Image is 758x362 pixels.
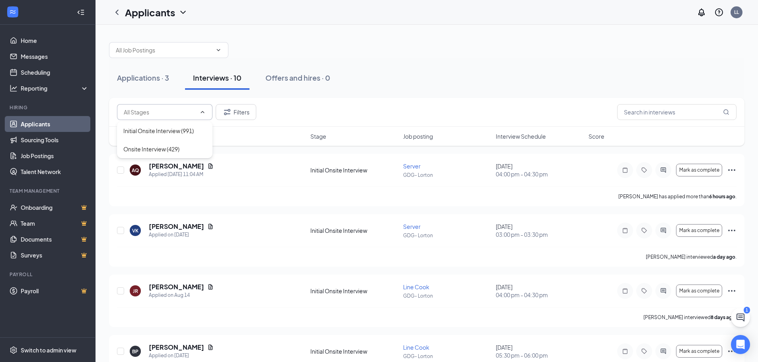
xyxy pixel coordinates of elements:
[178,8,188,17] svg: ChevronDown
[132,348,138,355] div: BP
[496,343,584,359] div: [DATE]
[496,291,584,299] span: 04:00 pm - 04:30 pm
[123,126,194,135] div: Initial Onsite Interview (991)
[744,307,750,314] div: 1
[676,345,722,358] button: Mark as complete
[310,132,326,140] span: Stage
[21,116,89,132] a: Applicants
[21,164,89,180] a: Talent Network
[10,271,87,278] div: Payroll
[149,343,204,352] h5: [PERSON_NAME]
[116,46,212,54] input: All Job Postings
[727,165,737,175] svg: Ellipses
[125,6,175,19] h1: Applicants
[727,347,737,356] svg: Ellipses
[676,164,722,176] button: Mark as complete
[727,286,737,296] svg: Ellipses
[21,84,89,92] div: Reporting
[10,84,18,92] svg: Analysis
[149,291,214,299] div: Applied on Aug 14
[21,148,89,164] a: Job Postings
[496,162,584,178] div: [DATE]
[193,73,242,83] div: Interviews · 10
[679,167,719,173] span: Mark as complete
[731,308,750,327] button: ChatActive
[21,33,89,48] a: Home
[639,227,649,234] svg: Tag
[659,227,668,234] svg: ActiveChat
[149,162,204,170] h5: [PERSON_NAME]
[403,344,429,351] span: Line Cook
[679,348,719,354] span: Mark as complete
[736,313,745,322] svg: ChatActive
[496,170,584,178] span: 04:00 pm - 04:30 pm
[496,283,584,299] div: [DATE]
[21,199,89,215] a: OnboardingCrown
[207,223,214,230] svg: Document
[639,288,649,294] svg: Tag
[639,348,649,354] svg: Tag
[646,254,737,260] p: [PERSON_NAME] interviewed .
[403,163,421,170] span: Server
[21,231,89,247] a: DocumentsCrown
[731,335,750,354] div: Open Intercom Messenger
[496,132,546,140] span: Interview Schedule
[10,104,87,111] div: Hiring
[133,288,138,294] div: JR
[10,188,87,194] div: Team Management
[21,132,89,148] a: Sourcing Tools
[727,226,737,235] svg: Ellipses
[679,288,719,294] span: Mark as complete
[496,223,584,238] div: [DATE]
[620,348,630,354] svg: Note
[659,348,668,354] svg: ActiveChat
[21,48,89,64] a: Messages
[403,172,491,178] p: GDG- Lorton
[207,284,214,290] svg: Document
[679,228,719,233] span: Mark as complete
[713,254,735,260] b: a day ago
[199,109,206,115] svg: ChevronUp
[618,193,737,200] p: [PERSON_NAME] has applied more than .
[222,107,232,117] svg: Filter
[149,170,214,178] div: Applied [DATE] 11:04 AM
[117,73,169,83] div: Applications · 3
[496,351,584,359] span: 05:30 pm - 06:00 pm
[21,64,89,80] a: Scheduling
[639,167,649,173] svg: Tag
[215,47,222,53] svg: ChevronDown
[723,109,729,115] svg: MagnifyingGlass
[21,346,76,354] div: Switch to admin view
[123,145,179,153] div: Onsite Interview (429)
[588,132,604,140] span: Score
[21,247,89,263] a: SurveysCrown
[659,167,668,173] svg: ActiveChat
[496,230,584,238] span: 03:00 pm - 03:30 pm
[310,166,398,174] div: Initial Onsite Interview
[310,347,398,355] div: Initial Onsite Interview
[21,215,89,231] a: TeamCrown
[403,292,491,299] p: GDG- Lorton
[620,288,630,294] svg: Note
[676,224,722,237] button: Mark as complete
[714,8,724,17] svg: QuestionInfo
[403,283,429,290] span: Line Cook
[149,231,214,239] div: Applied on [DATE]
[643,314,737,321] p: [PERSON_NAME] interviewed .
[112,8,122,17] svg: ChevronLeft
[207,344,214,350] svg: Document
[617,104,737,120] input: Search in interviews
[132,227,138,234] div: VK
[403,353,491,360] p: GDG- Lorton
[21,283,89,299] a: PayrollCrown
[10,346,18,354] svg: Settings
[149,352,214,360] div: Applied on [DATE]
[265,73,330,83] div: Offers and hires · 0
[310,287,398,295] div: Initial Onsite Interview
[709,194,735,199] b: 6 hours ago
[132,167,139,174] div: AQ
[676,285,722,297] button: Mark as complete
[403,232,491,239] p: GDG- Lorton
[149,283,204,291] h5: [PERSON_NAME]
